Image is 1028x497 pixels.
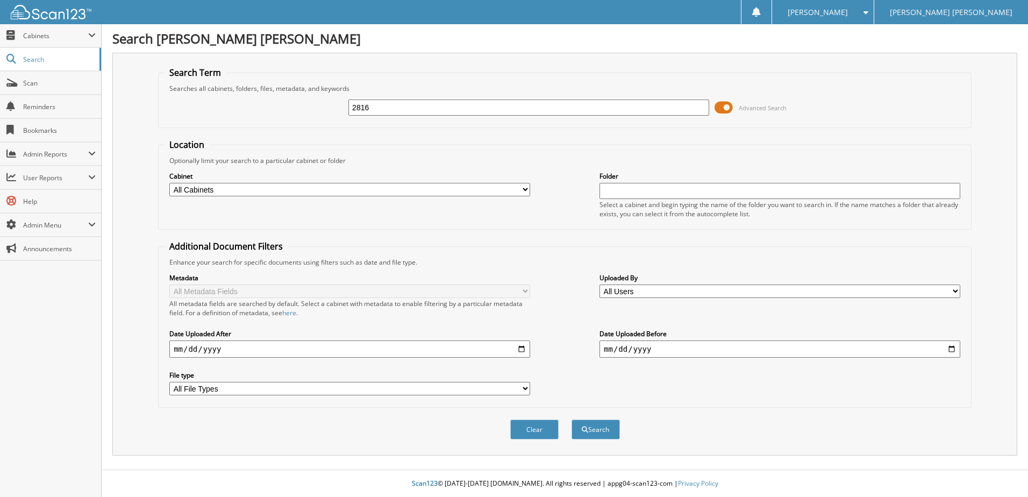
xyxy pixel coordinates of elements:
label: Folder [599,172,960,181]
div: Searches all cabinets, folders, files, metadata, and keywords [164,84,966,93]
input: end [599,340,960,358]
iframe: Chat Widget [974,445,1028,497]
input: start [169,340,530,358]
label: File type [169,371,530,380]
label: Metadata [169,273,530,282]
div: Select a cabinet and begin typing the name of the folder you want to search in. If the name match... [599,200,960,218]
span: [PERSON_NAME] [PERSON_NAME] [890,9,1012,16]
span: Help [23,197,96,206]
img: scan123-logo-white.svg [11,5,91,19]
label: Date Uploaded Before [599,329,960,338]
span: Admin Menu [23,221,88,230]
label: Cabinet [169,172,530,181]
span: User Reports [23,173,88,182]
div: © [DATE]-[DATE] [DOMAIN_NAME]. All rights reserved | appg04-scan123-com | [102,471,1028,497]
div: All metadata fields are searched by default. Select a cabinet with metadata to enable filtering b... [169,299,530,317]
span: Scan [23,79,96,88]
div: Enhance your search for specific documents using filters such as date and file type. [164,258,966,267]
legend: Location [164,139,210,151]
span: [PERSON_NAME] [788,9,848,16]
span: Reminders [23,102,96,111]
span: Search [23,55,94,64]
button: Clear [510,420,559,439]
span: Admin Reports [23,150,88,159]
a: here [282,308,296,317]
label: Uploaded By [599,273,960,282]
span: Announcements [23,244,96,253]
legend: Search Term [164,67,226,79]
a: Privacy Policy [678,479,718,488]
h1: Search [PERSON_NAME] [PERSON_NAME] [112,30,1017,47]
span: Scan123 [412,479,438,488]
span: Advanced Search [739,104,787,112]
span: Bookmarks [23,126,96,135]
span: Cabinets [23,31,88,40]
legend: Additional Document Filters [164,240,288,252]
button: Search [572,420,620,439]
div: Optionally limit your search to a particular cabinet or folder [164,156,966,165]
label: Date Uploaded After [169,329,530,338]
